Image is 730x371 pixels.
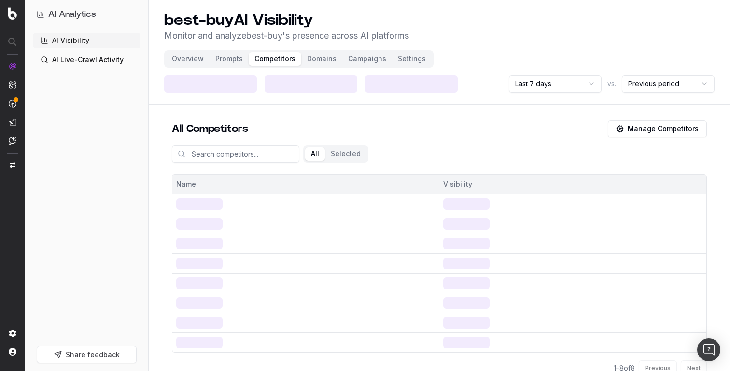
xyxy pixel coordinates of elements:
a: AI Visibility [33,33,140,48]
button: Competitors [249,52,301,66]
button: Share feedback [37,346,137,363]
img: Assist [9,137,16,145]
img: Switch project [10,162,15,168]
div: Open Intercom Messenger [697,338,720,361]
img: Analytics [9,62,16,70]
button: Overview [166,52,210,66]
button: Prompts [210,52,249,66]
button: Selected [325,147,366,161]
img: Intelligence [9,81,16,89]
button: Settings [392,52,432,66]
button: Domains [301,52,342,66]
button: AI Analytics [37,8,137,21]
th: Visibility [439,175,706,194]
input: Search competitors... [172,145,299,163]
p: Monitor and analyze best-buy 's presence across AI platforms [164,29,409,42]
span: vs. [607,79,616,89]
button: All [305,147,325,161]
img: Studio [9,118,16,126]
img: My account [9,348,16,356]
h2: All Competitors [172,122,248,136]
button: Campaigns [342,52,392,66]
a: AI Live-Crawl Activity [33,52,140,68]
img: Botify logo [8,7,17,20]
h1: AI Analytics [48,8,96,21]
button: Manage Competitors [608,120,707,137]
img: Setting [9,330,16,337]
h1: best-buy AI Visibility [164,12,409,29]
th: Name [172,175,439,194]
img: Activation [9,99,16,108]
